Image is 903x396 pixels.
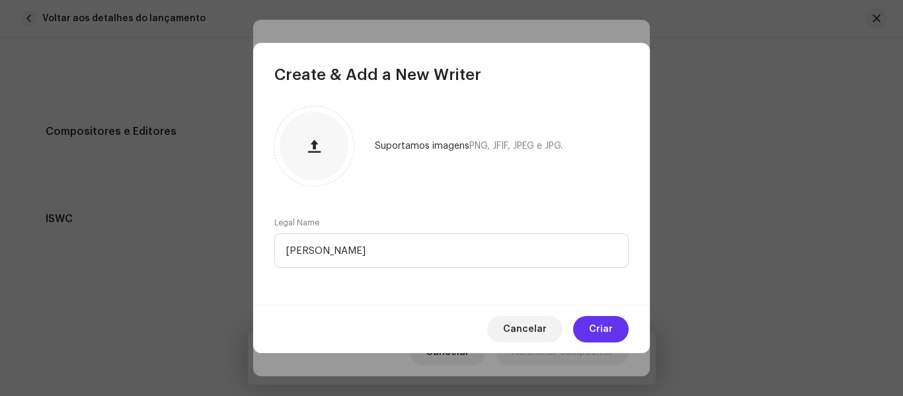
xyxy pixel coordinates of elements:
[487,316,563,342] button: Cancelar
[274,218,319,228] label: Legal Name
[503,316,547,342] span: Cancelar
[375,141,563,151] div: Suportamos imagens
[469,141,563,151] span: PNG, JFIF, JPEG e JPG.
[274,64,481,85] span: Create & Add a New Writer
[589,316,613,342] span: Criar
[573,316,629,342] button: Criar
[274,233,629,268] input: Enter legal name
